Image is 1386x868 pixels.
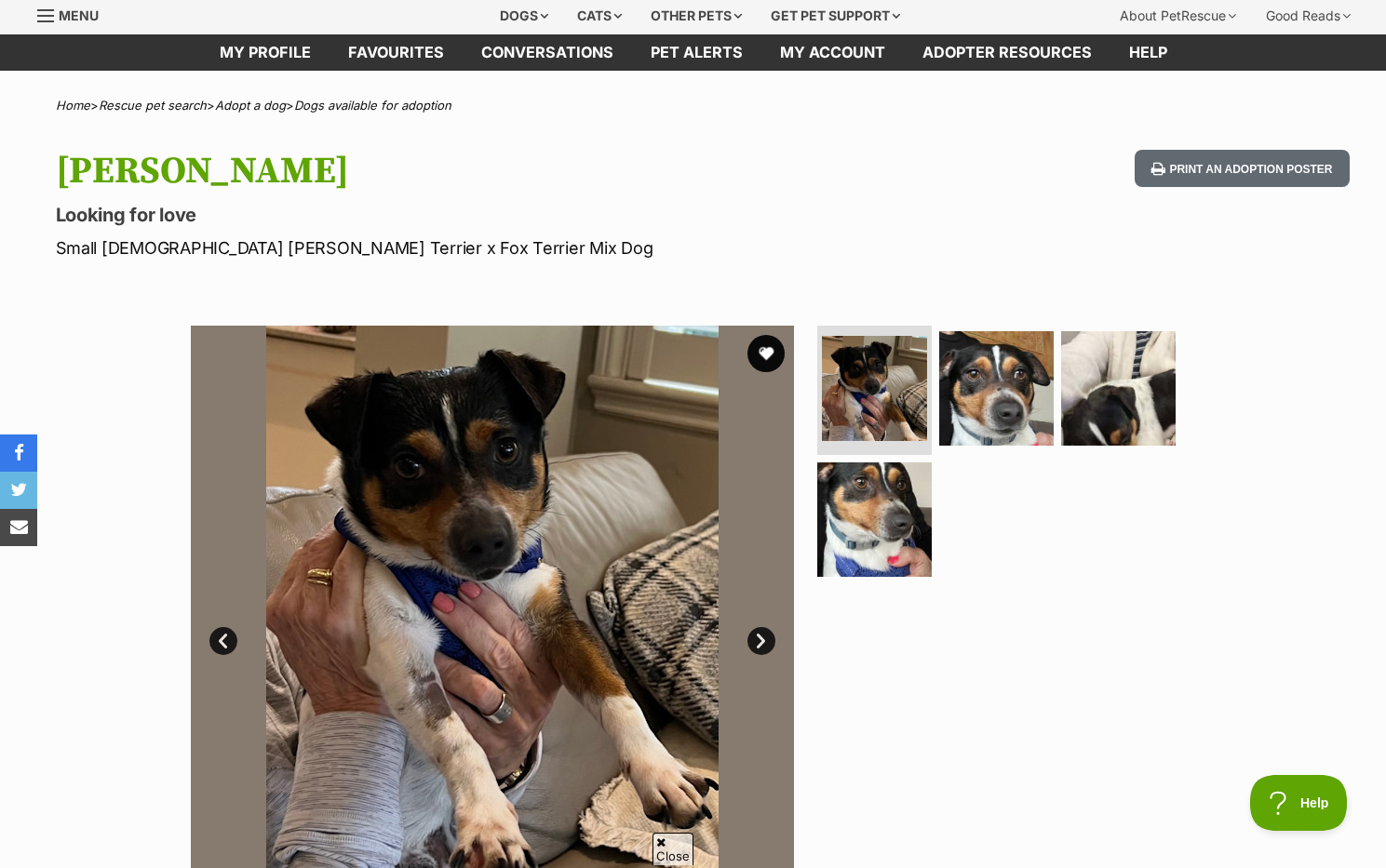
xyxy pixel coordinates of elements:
a: My profile [201,34,330,71]
a: Favourites [330,34,463,71]
img: Photo of Charlie [817,462,932,577]
a: Prev [209,627,237,655]
img: Photo of Charlie [1061,331,1176,446]
a: Adopt a dog [215,98,286,113]
p: Looking for love [56,202,843,228]
h1: [PERSON_NAME] [56,150,843,193]
img: Photo of Charlie [822,336,927,441]
a: My account [761,34,904,71]
a: Help [1110,34,1186,71]
a: Dogs available for adoption [294,98,451,113]
a: Adopter resources [904,34,1110,71]
a: Pet alerts [632,34,761,71]
span: Close [653,833,693,865]
p: Small [DEMOGRAPHIC_DATA] [PERSON_NAME] Terrier x Fox Terrier Mix Dog [56,235,843,260]
a: Home [56,98,90,113]
a: conversations [463,34,632,71]
a: Rescue pet search [99,98,207,113]
img: Photo of Charlie [939,331,1054,446]
button: favourite [747,335,785,372]
iframe: Help Scout Beacon - Open [1250,775,1349,831]
button: Print an adoption poster [1135,150,1349,188]
a: Next [747,627,775,655]
div: > > > [9,99,1378,113]
span: Menu [59,7,99,23]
